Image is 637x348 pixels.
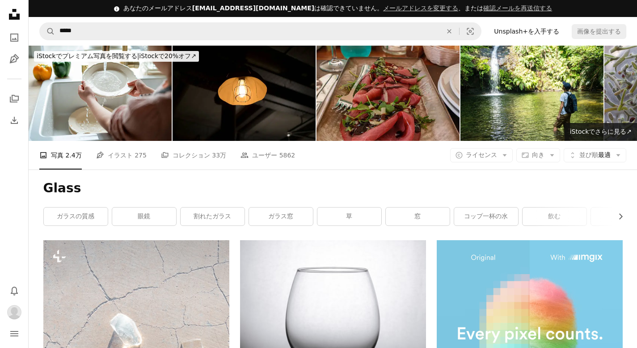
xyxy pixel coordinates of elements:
a: iStockでプレミアム写真を閲覧する|iStockで20%オフ↗ [29,46,204,67]
a: コレクション [5,90,23,108]
a: 割れたガラス [181,208,245,225]
span: 向き [532,151,544,158]
button: ビジュアル検索 [460,23,481,40]
a: 飲む [523,208,586,225]
a: iStockでさらに見る↗ [565,123,637,141]
a: メールアドレスを変更する [383,4,458,12]
button: 向き [516,148,560,162]
a: イラスト 275 [96,141,147,170]
a: Unsplash+を入手する [489,24,565,38]
button: プロフィール [5,303,23,321]
span: 33万 [212,150,226,160]
img: ユーザー葵 小南のアバター [7,305,21,319]
a: 眼鏡 [112,208,176,225]
a: 草 [317,208,381,225]
img: 沖縄の森を探索 [460,46,603,141]
div: あなたのメールアドレス は確認できていません。 [123,4,552,13]
span: 並び順 [579,151,598,158]
div: iStockで20%オフ ↗ [34,51,199,62]
h1: Glass [43,180,623,196]
a: 写真 [5,29,23,47]
button: 全てクリア [439,23,459,40]
a: ガラスの質感 [44,208,108,225]
span: [EMAIL_ADDRESS][DOMAIN_NAME] [192,4,314,12]
a: ガラス窓 [249,208,313,225]
a: コップ一杯の水 [454,208,518,225]
button: Unsplashで検索する [40,23,55,40]
a: 窓 [386,208,450,225]
button: リストを右にスクロールする [612,208,623,225]
button: 並び順最適 [564,148,626,162]
a: コレクション 33万 [161,141,226,170]
span: 5862 [279,150,295,160]
span: iStockでさらに見る ↗ [570,128,632,135]
button: 通知 [5,282,23,300]
a: イラスト [5,50,23,68]
span: 、または [383,4,552,12]
a: ユーザー 5862 [240,141,295,170]
form: サイト内でビジュアルを探す [39,22,481,40]
span: 最適 [579,151,611,160]
span: ライセンス [466,151,497,158]
button: 画像を提出する [572,24,626,38]
button: ライセンス [450,148,513,162]
span: 275 [135,150,147,160]
button: 確認メールを再送信する [483,4,552,13]
img: ランプのダーク [173,46,316,141]
span: iStockでプレミアム写真を閲覧する | [37,52,139,59]
img: A plate of meat and greens sits on a table [316,46,460,141]
img: クローズアップ シンクの近くで天然素材で作られた環境に優しいブラシで食器を洗う少女。子供はキッチンで母親を手伝います。家事。 [29,46,172,141]
button: メニュー [5,325,23,343]
a: ダウンロード履歴 [5,111,23,129]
